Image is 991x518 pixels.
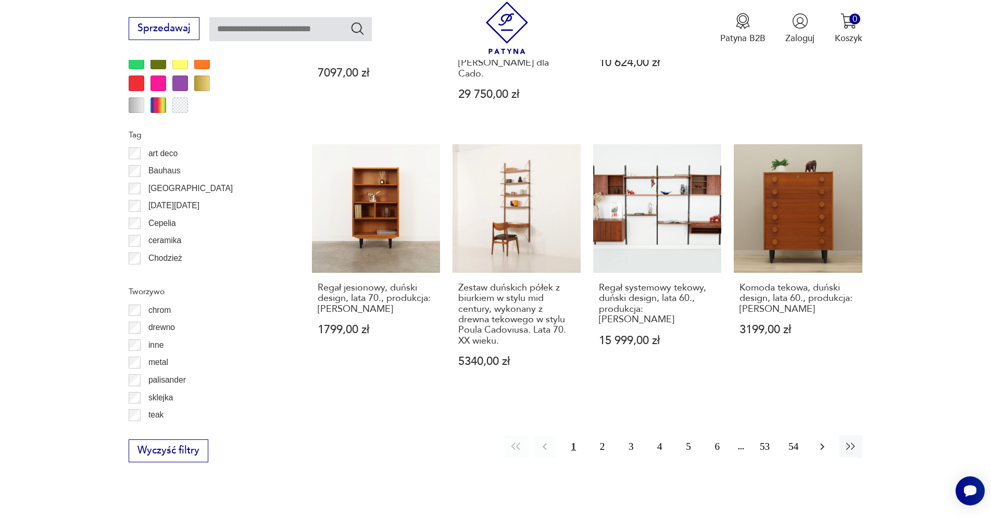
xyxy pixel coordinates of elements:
button: 53 [754,435,776,458]
p: chrom [148,304,171,317]
p: metal [148,356,168,369]
p: 29 750,00 zł [458,89,575,100]
p: 3199,00 zł [739,324,857,335]
p: tworzywo sztuczne [148,426,217,439]
img: Ikona medalu [735,13,751,29]
button: 1 [562,435,585,458]
h3: Regał jesionowy, duński design, lata 70., produkcja: [PERSON_NAME] [318,283,435,314]
p: 15 999,00 zł [599,335,716,346]
p: Ćmielów [148,269,180,283]
p: sklejka [148,391,173,405]
button: 54 [782,435,805,458]
p: Bauhaus [148,164,181,178]
iframe: Smartsupp widget button [956,476,985,506]
button: 5 [678,435,700,458]
a: Komoda tekowa, duński design, lata 60., produkcja: DaniaKomoda tekowa, duński design, lata 60., p... [734,144,862,391]
p: Zaloguj [785,32,814,44]
a: Ikona medaluPatyna B2B [720,13,766,44]
p: drewno [148,321,175,334]
button: 4 [648,435,671,458]
img: Ikona koszyka [841,13,857,29]
p: Patyna B2B [720,32,766,44]
button: Patyna B2B [720,13,766,44]
p: 5340,00 zł [458,356,575,367]
a: Sprzedawaj [129,25,199,33]
p: art deco [148,147,178,160]
p: Tworzywo [129,285,282,298]
img: Patyna - sklep z meblami i dekoracjami vintage [481,2,533,54]
button: Wyczyść filtry [129,439,208,462]
p: Chodzież [148,251,182,265]
h3: Zestaw duńskich półek z biurkiem w stylu mid century, wykonany z drewna tekowego w stylu Poula Ca... [458,283,575,346]
button: Zaloguj [785,13,814,44]
p: [DATE][DATE] [148,199,199,212]
p: ceramika [148,234,181,247]
p: Tag [129,128,282,142]
button: 0Koszyk [835,13,862,44]
button: 2 [591,435,613,458]
p: Cepelia [148,217,176,230]
button: Sprzedawaj [129,17,199,40]
p: 7097,00 zł [318,68,435,79]
p: Koszyk [835,32,862,44]
button: Szukaj [350,21,365,36]
p: [GEOGRAPHIC_DATA] [148,182,233,195]
p: teak [148,408,164,422]
h3: Regał systemowy tekowy, duński design, lata 60., produkcja: [PERSON_NAME] [599,283,716,325]
a: Regał jesionowy, duński design, lata 70., produkcja: HundevadRegał jesionowy, duński design, lata... [312,144,440,391]
p: inne [148,338,164,352]
h3: Komoda tekowa, duński design, lata 60., produkcja: [PERSON_NAME] [739,283,857,314]
p: 1799,00 zł [318,324,435,335]
p: palisander [148,373,186,387]
a: Zestaw duńskich półek z biurkiem w stylu mid century, wykonany z drewna tekowego w stylu Poula Ca... [453,144,581,391]
button: 3 [620,435,642,458]
button: 6 [706,435,729,458]
div: 0 [849,14,860,24]
p: 10 624,00 zł [599,57,716,68]
img: Ikonka użytkownika [792,13,808,29]
a: Regał systemowy tekowy, duński design, lata 60., produkcja: DaniaRegał systemowy tekowy, duński d... [593,144,721,391]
